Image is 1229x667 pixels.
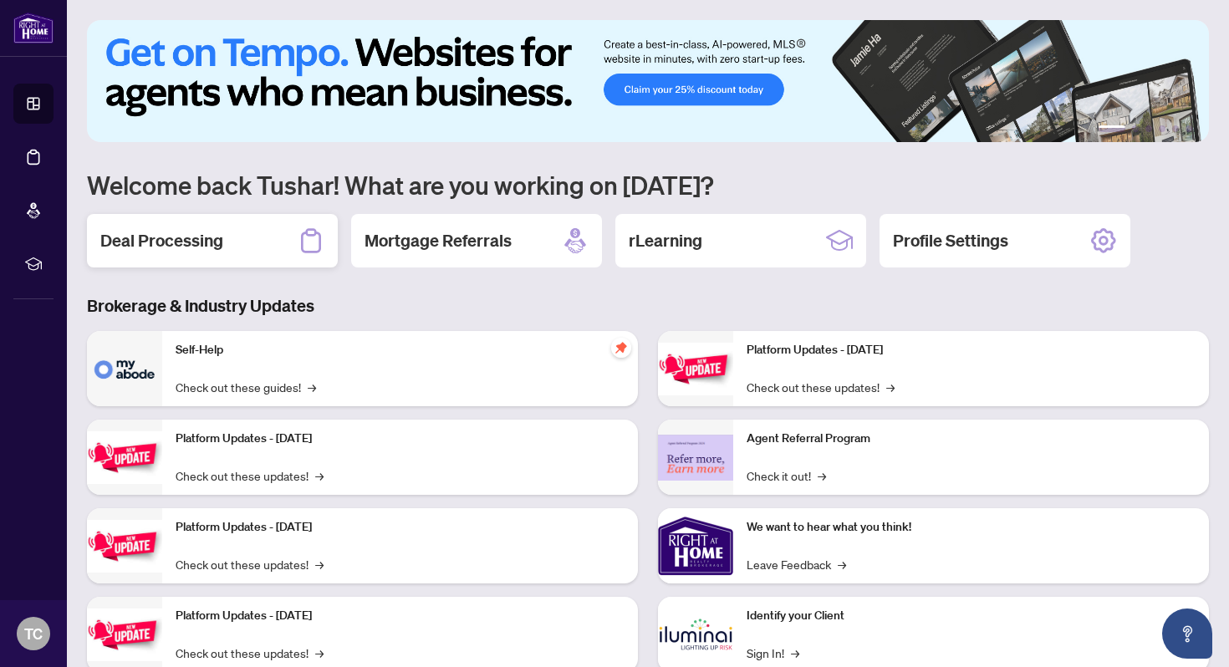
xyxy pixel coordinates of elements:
img: We want to hear what you think! [658,508,733,583]
h2: Mortgage Referrals [365,229,512,252]
a: Leave Feedback→ [747,555,846,573]
p: We want to hear what you think! [747,518,1196,537]
span: → [818,466,826,485]
img: Platform Updates - September 16, 2025 [87,431,162,484]
h2: Deal Processing [100,229,223,252]
button: 1 [1099,125,1125,132]
span: → [838,555,846,573]
h2: Profile Settings [893,229,1008,252]
a: Check out these updates!→ [176,466,324,485]
span: pushpin [611,338,631,358]
span: → [315,555,324,573]
button: 5 [1172,125,1179,132]
span: → [315,466,324,485]
span: → [315,644,324,662]
a: Check out these updates!→ [747,378,895,396]
span: → [308,378,316,396]
a: Sign In!→ [747,644,799,662]
img: Platform Updates - July 8, 2025 [87,608,162,661]
img: Self-Help [87,331,162,406]
span: → [791,644,799,662]
img: Platform Updates - July 21, 2025 [87,520,162,573]
a: Check out these updates!→ [176,644,324,662]
button: Open asap [1162,608,1212,659]
p: Platform Updates - [DATE] [176,430,625,448]
a: Check out these guides!→ [176,378,316,396]
button: 4 [1159,125,1165,132]
p: Platform Updates - [DATE] [176,607,625,625]
p: Platform Updates - [DATE] [747,341,1196,359]
img: logo [13,13,54,43]
p: Self-Help [176,341,625,359]
p: Platform Updates - [DATE] [176,518,625,537]
img: Platform Updates - June 23, 2025 [658,343,733,395]
p: Agent Referral Program [747,430,1196,448]
span: TC [24,622,43,645]
button: 2 [1132,125,1139,132]
a: Check out these updates!→ [176,555,324,573]
span: → [886,378,895,396]
h1: Welcome back Tushar! What are you working on [DATE]? [87,169,1209,201]
p: Identify your Client [747,607,1196,625]
img: Slide 0 [87,20,1209,142]
button: 3 [1145,125,1152,132]
h3: Brokerage & Industry Updates [87,294,1209,318]
button: 6 [1186,125,1192,132]
img: Agent Referral Program [658,435,733,481]
a: Check it out!→ [747,466,826,485]
h2: rLearning [629,229,702,252]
